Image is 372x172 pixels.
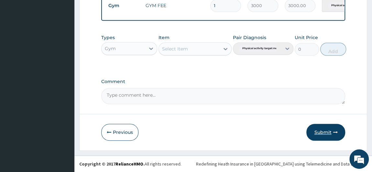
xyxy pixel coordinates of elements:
label: Types [101,35,115,40]
div: Gym [105,45,116,52]
div: Chat with us now [34,36,109,45]
div: Select Item [162,46,188,52]
strong: Copyright © 2017 . [79,161,145,167]
footer: All rights reserved. [74,156,372,172]
button: Submit [306,124,345,141]
label: Comment [101,79,345,84]
label: Pair Diagnosis [233,34,266,41]
div: Redefining Heath Insurance in [GEOGRAPHIC_DATA] using Telemedicine and Data Science! [196,161,367,167]
button: Previous [101,124,138,141]
label: Unit Price [295,34,318,41]
button: Add [320,43,346,56]
textarea: Type your message and hit 'Enter' [3,108,123,131]
label: Item [159,34,170,41]
span: We're online! [38,47,89,113]
a: RelianceHMO [115,161,143,167]
div: Minimize live chat window [106,3,122,19]
img: d_794563401_company_1708531726252_794563401 [12,32,26,48]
